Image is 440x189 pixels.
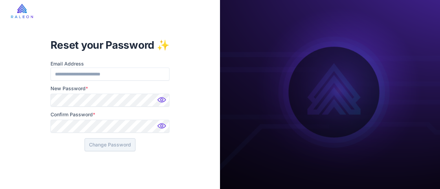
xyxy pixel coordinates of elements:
h1: Reset your Password ✨ [51,38,170,52]
button: Change Password [85,138,135,151]
label: Confirm Password [51,111,170,118]
label: Email Address [51,60,170,68]
label: New Password [51,85,170,92]
img: Password hidden [156,121,169,135]
img: Password hidden [156,95,169,109]
img: raleon-logo-whitebg.9aac0268.jpg [11,4,33,18]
